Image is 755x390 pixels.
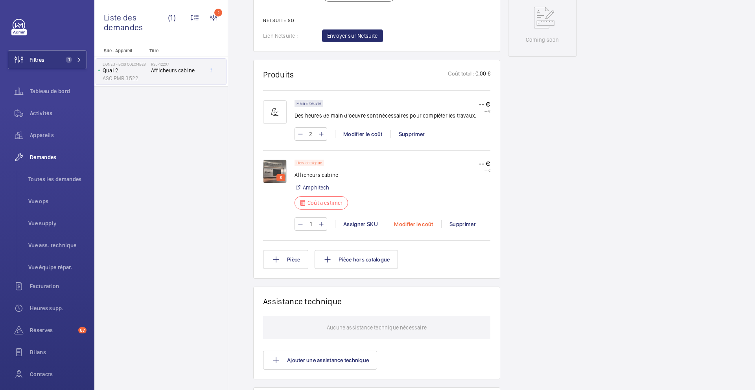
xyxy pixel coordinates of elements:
span: Contacts [30,370,87,378]
p: 0,00 € [475,70,490,79]
div: Assigner SKU [335,220,386,228]
span: Bilans [30,348,87,356]
span: Heures supp. [30,304,87,312]
p: Aucune assistance technique nécessaire [327,316,427,339]
span: Facturation [30,282,87,290]
p: Ligne J - BOIS COLOMBES [103,62,148,66]
span: Tableau de bord [30,87,87,95]
span: Vue ass. technique [28,241,87,249]
p: -- € [479,100,490,109]
p: Titre [149,48,201,53]
p: Quai 2 [103,66,148,74]
span: Réserves [30,326,75,334]
span: Toutes les demandes [28,175,87,183]
span: Envoyer sur Netsuite [327,32,378,40]
div: Modifier le coût [335,130,390,138]
p: -- € [479,168,490,173]
div: Supprimer [441,220,484,228]
h1: Produits [263,70,294,79]
h2: Netsuite SO [263,18,490,23]
p: Coût à estimer [308,199,343,207]
span: Afficheurs cabine [151,66,203,74]
span: Vue ops [28,197,87,205]
button: Ajouter une assistance technique [263,351,377,370]
p: Main d'oeuvre [296,102,321,105]
button: Envoyer sur Netsuite [322,29,383,42]
button: Pièce hors catalogue [315,250,398,269]
button: Pièce [263,250,308,269]
p: -- € [479,160,490,168]
span: Activités [30,109,87,117]
span: Appareils [30,131,87,139]
p: -- € [479,109,490,113]
span: Vue équipe répar. [28,263,87,271]
p: Coming soon [526,36,559,44]
p: Site - Appareil [94,48,146,53]
p: 3 [278,174,284,181]
p: Coût total : [448,70,475,79]
p: ASC.PMR 3522 [103,74,148,82]
div: Modifier le coût [386,220,441,228]
img: muscle-sm.svg [263,100,287,124]
a: Amphitech [303,184,330,191]
span: Demandes [30,153,87,161]
span: Filtres [29,56,44,64]
h1: Assistance technique [263,296,342,306]
span: Liste des demandes [104,13,168,32]
p: Hors catalogue [296,162,322,164]
img: 1757923397300-b02e3d86-a729-4047-bf15-4b856aed21ba [263,160,287,183]
span: Vue supply [28,219,87,227]
span: 1 [66,57,72,63]
div: Supprimer [390,130,433,138]
button: Filtres1 [8,50,87,69]
p: Afficheurs cabine [295,171,353,179]
h2: R25-12207 [151,62,203,66]
span: 67 [78,327,87,333]
p: Des heures de main d'oeuvre sont nécessaires pour compléter les travaux. [295,112,476,120]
